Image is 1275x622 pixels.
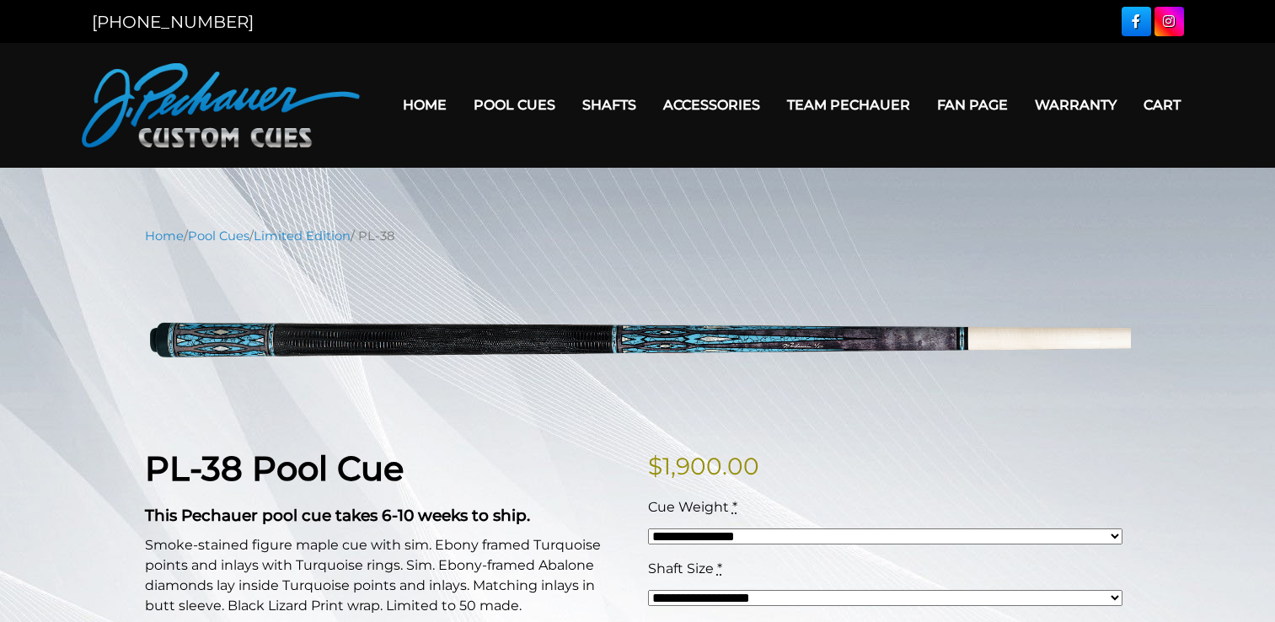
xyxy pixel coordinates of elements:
[92,12,254,32] a: [PHONE_NUMBER]
[389,83,460,126] a: Home
[648,452,759,480] bdi: 1,900.00
[145,506,530,525] strong: This Pechauer pool cue takes 6-10 weeks to ship.
[732,499,737,515] abbr: required
[717,560,722,576] abbr: required
[650,83,774,126] a: Accessories
[145,228,184,244] a: Home
[569,83,650,126] a: Shafts
[648,560,714,576] span: Shaft Size
[145,258,1131,422] img: pl-38.png
[1021,83,1130,126] a: Warranty
[648,499,729,515] span: Cue Weight
[254,228,351,244] a: Limited Edition
[1130,83,1194,126] a: Cart
[188,228,249,244] a: Pool Cues
[648,452,662,480] span: $
[145,535,628,616] p: Smoke-stained figure maple cue with sim. Ebony framed Turquoise points and inlays with Turquoise ...
[774,83,924,126] a: Team Pechauer
[145,448,404,489] strong: PL-38 Pool Cue
[82,63,360,147] img: Pechauer Custom Cues
[460,83,569,126] a: Pool Cues
[145,227,1131,245] nav: Breadcrumb
[924,83,1021,126] a: Fan Page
